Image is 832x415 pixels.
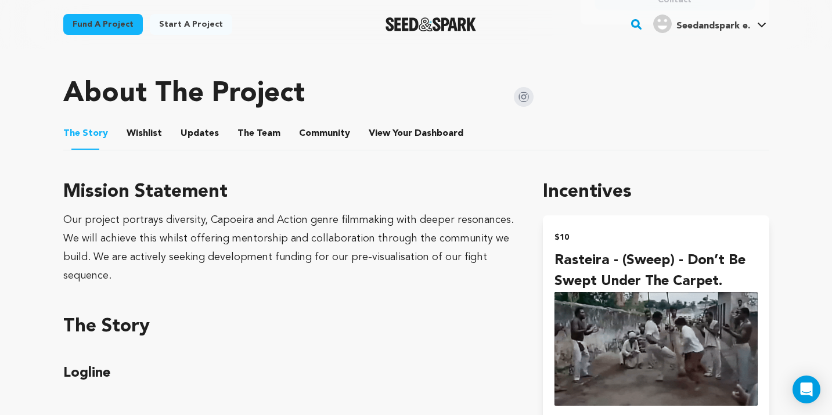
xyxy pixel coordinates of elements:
span: Team [237,127,280,140]
a: Fund a project [63,14,143,35]
h1: Incentives [543,178,769,206]
span: Community [299,127,350,140]
img: user.png [653,15,672,33]
img: Seed&Spark Instagram Icon [514,87,534,107]
div: Seedandspark e.'s Profile [653,15,750,33]
span: Story [63,127,108,140]
span: Seedandspark e. [676,21,750,31]
span: Dashboard [415,127,463,140]
img: incentive [554,292,757,406]
div: Open Intercom Messenger [793,376,820,403]
a: Start a project [150,14,232,35]
div: Our project portrays diversity, Capoeira and Action genre filmmaking with deeper resonances. We w... [63,211,516,285]
a: Seedandspark e.'s Profile [651,12,769,33]
h3: Mission Statement [63,178,516,206]
span: Seedandspark e.'s Profile [651,12,769,37]
span: Updates [181,127,219,140]
h4: Rasteira - (Sweep) - Don’t be swept under the carpet. [554,250,757,292]
a: ViewYourDashboard [369,127,466,140]
h1: About The Project [63,80,305,108]
img: Seed&Spark Logo Dark Mode [386,17,477,31]
span: The [237,127,254,140]
span: Wishlist [127,127,162,140]
a: Seed&Spark Homepage [386,17,477,31]
span: The [63,127,80,140]
strong: Logline [63,366,110,380]
h3: The Story [63,313,516,341]
span: Your [369,127,466,140]
h2: $10 [554,229,757,246]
